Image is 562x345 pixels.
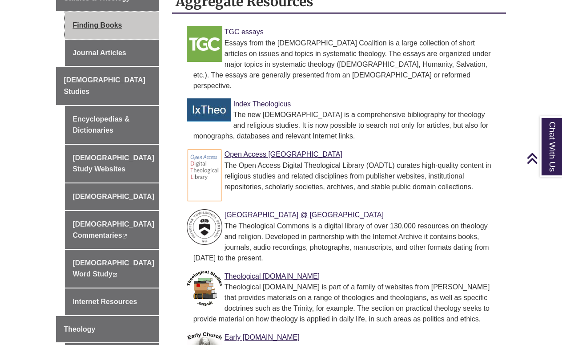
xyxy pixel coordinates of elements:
[65,183,158,210] a: [DEMOGRAPHIC_DATA]
[187,209,222,245] img: Link to PTS
[193,38,499,91] div: Essays from the [DEMOGRAPHIC_DATA] Coalition is a large collection of short articles on issues an...
[193,160,499,192] div: The Open Access Digital Theological Library (OADTL) curates high-quality content in religious stu...
[187,271,222,306] img: Link to Theological Studies
[233,100,291,108] a: Link to Index Theologicus Index Theologicus
[65,40,158,66] a: Journal Articles
[112,273,117,277] i: This link opens in a new window
[193,110,499,142] div: The new [DEMOGRAPHIC_DATA] is a comprehensive bibliography for theology and religious studies. It...
[187,26,222,62] img: Link to TGC Essays
[64,76,145,95] span: [DEMOGRAPHIC_DATA] Studies
[225,333,300,341] a: Link to Early Church Early [DOMAIN_NAME]
[65,211,158,249] a: [DEMOGRAPHIC_DATA] Commentaries
[225,211,384,219] a: Link to PTS [GEOGRAPHIC_DATA] @ [GEOGRAPHIC_DATA]
[65,288,158,315] a: Internet Resources
[56,316,158,343] a: Theology
[56,67,158,105] a: [DEMOGRAPHIC_DATA] Studies
[65,145,158,183] a: [DEMOGRAPHIC_DATA] Study Websites
[187,149,222,202] img: Link to OADTL
[64,325,95,333] span: Theology
[187,98,231,122] img: Link to Index Theologicus
[526,152,560,164] a: Back to Top
[193,221,499,264] div: The Theological Commons is a digital library of over 130,000 resources on theology and religion. ...
[193,282,499,325] div: Theological [DOMAIN_NAME] is part of a family of websites from [PERSON_NAME] that provides materi...
[225,150,342,158] a: Link to OADTL Open Access [GEOGRAPHIC_DATA]
[225,272,320,280] a: Link to Theological Studies Theological [DOMAIN_NAME]
[65,12,158,39] a: Finding Books
[122,234,127,238] i: This link opens in a new window
[65,250,158,288] a: [DEMOGRAPHIC_DATA] Word Study
[65,106,158,144] a: Encyclopedias & Dictionaries
[225,28,264,36] a: Link to TGC Essays TGC essays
